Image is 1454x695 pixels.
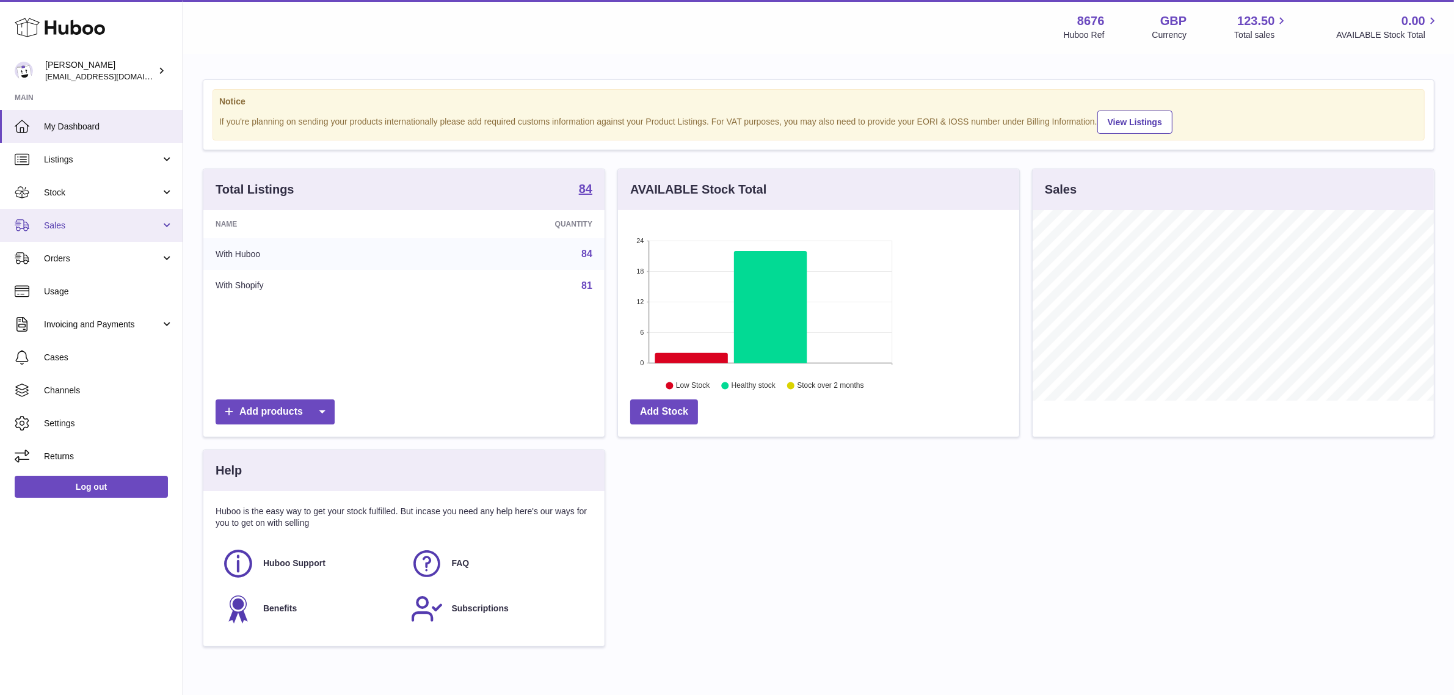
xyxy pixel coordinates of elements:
span: My Dashboard [44,121,173,133]
span: Sales [44,220,161,231]
a: Subscriptions [410,592,587,625]
h3: Total Listings [216,181,294,198]
span: Stock [44,187,161,198]
a: 84 [581,249,592,259]
text: 6 [640,329,644,336]
a: Log out [15,476,168,498]
h3: Sales [1045,181,1077,198]
span: Channels [44,385,173,396]
th: Quantity [420,210,605,238]
p: Huboo is the easy way to get your stock fulfilled. But incase you need any help here's our ways f... [216,506,592,529]
strong: 84 [579,183,592,195]
div: [PERSON_NAME] [45,59,155,82]
a: 0.00 AVAILABLE Stock Total [1336,13,1439,41]
text: 24 [636,237,644,244]
a: Huboo Support [222,547,398,580]
span: Cases [44,352,173,363]
span: Subscriptions [452,603,509,614]
span: 0.00 [1401,13,1425,29]
strong: GBP [1160,13,1187,29]
span: FAQ [452,558,470,569]
a: 84 [579,183,592,197]
span: Usage [44,286,173,297]
span: Orders [44,253,161,264]
a: Add products [216,399,335,424]
span: Listings [44,154,161,166]
span: [EMAIL_ADDRESS][DOMAIN_NAME] [45,71,180,81]
text: Low Stock [676,382,710,390]
a: 81 [581,280,592,291]
span: Total sales [1234,29,1289,41]
text: Stock over 2 months [797,382,863,390]
td: With Huboo [203,238,420,270]
span: Returns [44,451,173,462]
span: Benefits [263,603,297,614]
td: With Shopify [203,270,420,302]
a: View Listings [1097,111,1172,134]
text: 18 [636,267,644,275]
span: Invoicing and Payments [44,319,161,330]
h3: AVAILABLE Stock Total [630,181,766,198]
div: Huboo Ref [1064,29,1105,41]
strong: 8676 [1077,13,1105,29]
text: 0 [640,359,644,366]
th: Name [203,210,420,238]
span: AVAILABLE Stock Total [1336,29,1439,41]
a: Benefits [222,592,398,625]
strong: Notice [219,96,1418,107]
img: hello@inoby.co.uk [15,62,33,80]
text: 12 [636,298,644,305]
span: 123.50 [1237,13,1274,29]
h3: Help [216,462,242,479]
span: Settings [44,418,173,429]
a: Add Stock [630,399,698,424]
text: Healthy stock [732,382,776,390]
div: If you're planning on sending your products internationally please add required customs informati... [219,109,1418,134]
a: 123.50 Total sales [1234,13,1289,41]
div: Currency [1152,29,1187,41]
a: FAQ [410,547,587,580]
span: Huboo Support [263,558,325,569]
